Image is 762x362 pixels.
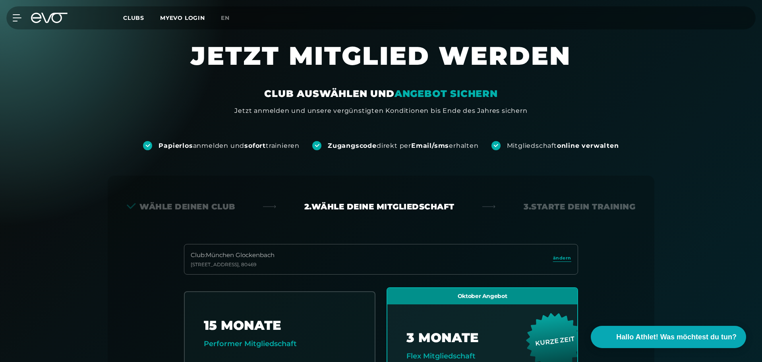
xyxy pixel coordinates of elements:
[553,255,571,264] a: ändern
[160,14,205,21] a: MYEVO LOGIN
[143,40,619,87] h1: JETZT MITGLIED WERDEN
[221,14,230,21] span: en
[264,87,497,100] div: CLUB AUSWÄHLEN UND
[616,332,737,343] span: Hallo Athlet! Was möchtest du tun?
[411,142,449,149] strong: Email/sms
[127,201,235,212] div: Wähle deinen Club
[328,141,478,150] div: direkt per erhalten
[234,106,527,116] div: Jetzt anmelden und unsere vergünstigten Konditionen bis Ende des Jahres sichern
[159,142,193,149] strong: Papierlos
[191,251,275,260] div: Club : München Glockenbach
[553,255,571,261] span: ändern
[244,142,266,149] strong: sofort
[304,201,454,212] div: 2. Wähle deine Mitgliedschaft
[591,326,746,348] button: Hallo Athlet! Was möchtest du tun?
[395,88,498,99] em: ANGEBOT SICHERN
[557,142,619,149] strong: online verwalten
[221,14,239,23] a: en
[159,141,300,150] div: anmelden und trainieren
[507,141,619,150] div: Mitgliedschaft
[524,201,635,212] div: 3. Starte dein Training
[123,14,160,21] a: Clubs
[328,142,377,149] strong: Zugangscode
[191,261,275,268] div: [STREET_ADDRESS] , 80469
[123,14,144,21] span: Clubs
